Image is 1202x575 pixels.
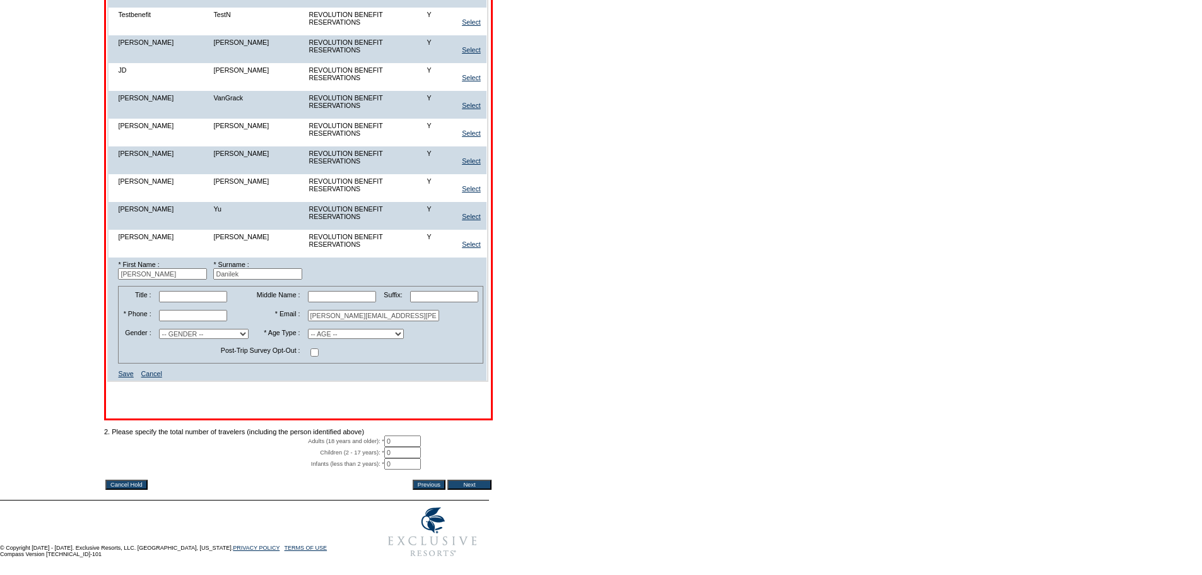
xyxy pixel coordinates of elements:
[104,447,384,458] td: Children (2 - 17 years): *
[380,288,406,305] td: Suffix:
[305,174,423,196] td: REVOLUTION BENEFIT RESERVATIONS
[462,240,481,248] a: Select
[115,230,210,251] td: [PERSON_NAME]
[423,63,459,85] td: Y
[104,436,384,447] td: Adults (18 years and older): *
[423,230,459,251] td: Y
[115,146,210,168] td: [PERSON_NAME]
[210,8,305,29] td: TestN
[115,8,210,29] td: Testbenefit
[233,545,280,551] a: PRIVACY POLICY
[115,35,210,57] td: [PERSON_NAME]
[305,63,423,85] td: REVOLUTION BENEFIT RESERVATIONS
[462,185,481,193] a: Select
[115,174,210,196] td: [PERSON_NAME]
[423,8,459,29] td: Y
[253,288,303,305] td: Middle Name :
[462,46,481,54] a: Select
[120,307,154,324] td: * Phone :
[210,230,305,251] td: [PERSON_NAME]
[462,157,481,165] a: Select
[305,230,423,251] td: REVOLUTION BENEFIT RESERVATIONS
[115,91,210,112] td: [PERSON_NAME]
[423,35,459,57] td: Y
[376,501,489,564] img: Exclusive Resorts
[462,18,481,26] a: Select
[115,119,210,140] td: [PERSON_NAME]
[210,258,305,283] td: * Surname :
[120,343,303,362] td: Post-Trip Survey Opt-Out :
[115,202,210,223] td: [PERSON_NAME]
[305,8,423,29] td: REVOLUTION BENEFIT RESERVATIONS
[120,288,154,305] td: Title :
[210,35,305,57] td: [PERSON_NAME]
[118,370,133,377] a: Save
[210,146,305,168] td: [PERSON_NAME]
[305,35,423,57] td: REVOLUTION BENEFIT RESERVATIONS
[253,307,303,324] td: * Email :
[253,326,303,342] td: * Age Type :
[462,102,481,109] a: Select
[115,63,210,85] td: JD
[210,119,305,140] td: [PERSON_NAME]
[115,258,210,283] td: * First Name :
[462,213,481,220] a: Select
[413,480,445,490] input: Previous
[141,370,162,377] a: Cancel
[210,91,305,112] td: VanGrack
[423,91,459,112] td: Y
[462,74,481,81] a: Select
[423,202,459,223] td: Y
[305,202,423,223] td: REVOLUTION BENEFIT RESERVATIONS
[305,119,423,140] td: REVOLUTION BENEFIT RESERVATIONS
[210,174,305,196] td: [PERSON_NAME]
[104,428,493,436] td: 2. Please specify the total number of travelers (including the person identified above)
[210,63,305,85] td: [PERSON_NAME]
[423,146,459,168] td: Y
[104,458,384,470] td: Infants (less than 2 years): *
[423,119,459,140] td: Y
[305,146,423,168] td: REVOLUTION BENEFIT RESERVATIONS
[105,480,148,490] input: Cancel Hold
[423,174,459,196] td: Y
[305,91,423,112] td: REVOLUTION BENEFIT RESERVATIONS
[447,480,492,490] input: Next
[285,545,327,551] a: TERMS OF USE
[210,202,305,223] td: Yu
[462,129,481,137] a: Select
[120,326,154,342] td: Gender :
